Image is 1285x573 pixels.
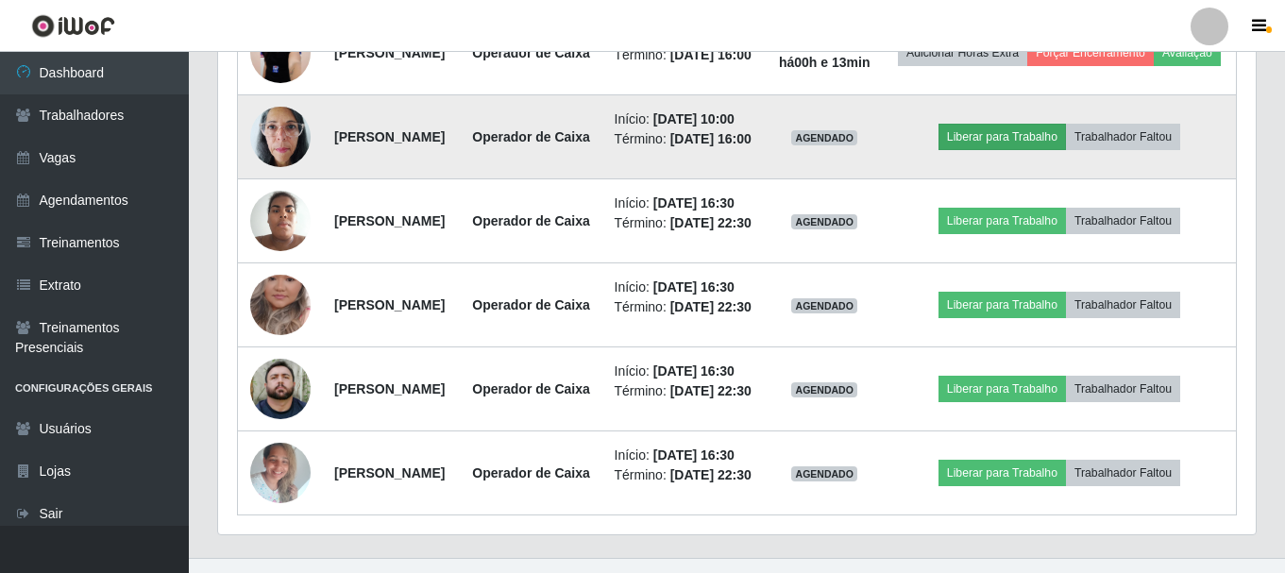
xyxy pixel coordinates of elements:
[615,129,755,149] li: Término:
[670,383,752,398] time: [DATE] 22:30
[250,96,311,177] img: 1740495747223.jpeg
[615,446,755,465] li: Início:
[472,297,590,312] strong: Operador de Caixa
[472,465,590,480] strong: Operador de Caixa
[670,131,752,146] time: [DATE] 16:00
[791,382,857,397] span: AGENDADO
[670,215,752,230] time: [DATE] 22:30
[938,124,1066,150] button: Liberar para Trabalho
[898,40,1027,66] button: Adicionar Horas Extra
[472,213,590,228] strong: Operador de Caixa
[615,278,755,297] li: Início:
[334,129,445,144] strong: [PERSON_NAME]
[670,299,752,314] time: [DATE] 22:30
[250,359,311,419] img: 1740017452142.jpeg
[938,208,1066,234] button: Liberar para Trabalho
[653,111,735,126] time: [DATE] 10:00
[1066,376,1180,402] button: Trabalhador Faltou
[250,180,311,261] img: 1650483938365.jpeg
[615,297,755,317] li: Término:
[250,432,311,513] img: 1740601468403.jpeg
[334,45,445,60] strong: [PERSON_NAME]
[653,363,735,379] time: [DATE] 16:30
[1066,124,1180,150] button: Trabalhador Faltou
[1066,460,1180,486] button: Trabalhador Faltou
[791,130,857,145] span: AGENDADO
[615,362,755,381] li: Início:
[615,381,755,401] li: Término:
[1027,40,1154,66] button: Forçar Encerramento
[938,292,1066,318] button: Liberar para Trabalho
[791,214,857,229] span: AGENDADO
[615,465,755,485] li: Término:
[334,381,445,396] strong: [PERSON_NAME]
[653,195,735,211] time: [DATE] 16:30
[1154,40,1221,66] button: Avaliação
[670,47,752,62] time: [DATE] 16:00
[334,297,445,312] strong: [PERSON_NAME]
[334,213,445,228] strong: [PERSON_NAME]
[615,194,755,213] li: Início:
[670,467,752,482] time: [DATE] 22:30
[791,298,857,313] span: AGENDADO
[472,381,590,396] strong: Operador de Caixa
[615,110,755,129] li: Início:
[938,376,1066,402] button: Liberar para Trabalho
[653,447,735,463] time: [DATE] 16:30
[653,279,735,295] time: [DATE] 16:30
[1066,292,1180,318] button: Trabalhador Faltou
[938,460,1066,486] button: Liberar para Trabalho
[615,213,755,233] li: Término:
[31,14,115,38] img: CoreUI Logo
[334,465,445,480] strong: [PERSON_NAME]
[472,45,590,60] strong: Operador de Caixa
[791,466,857,481] span: AGENDADO
[472,129,590,144] strong: Operador de Caixa
[779,55,871,70] strong: há 00 h e 13 min
[250,251,311,359] img: 1705100685258.jpeg
[1066,208,1180,234] button: Trabalhador Faltou
[615,45,755,65] li: Término:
